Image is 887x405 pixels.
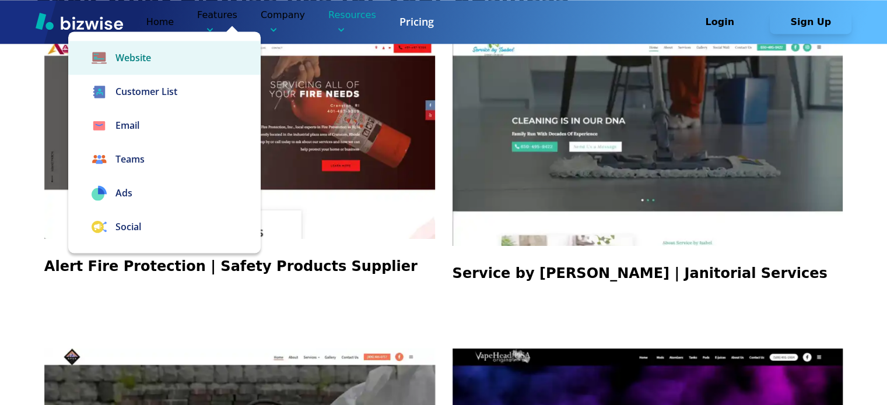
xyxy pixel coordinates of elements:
[453,38,843,245] img: Service by Isabel Screenshot
[453,264,843,283] h3: Service by [PERSON_NAME] | Janitorial Services
[679,10,760,34] button: Login
[770,10,851,34] button: Sign Up
[679,16,770,27] a: Login
[261,8,305,36] p: Company
[328,8,376,36] p: Resources
[68,142,261,176] a: Teams
[68,176,261,210] a: Ads
[68,75,261,108] a: Customer List
[146,16,174,27] a: Home
[44,257,435,276] h3: Alert Fire Protection | Safety Products Supplier
[770,16,851,27] a: Sign Up
[36,12,123,30] img: Bizwise Logo
[197,8,237,36] p: Features
[68,41,261,75] a: Website
[68,108,261,142] a: Email
[68,210,261,244] a: Social
[399,15,434,29] a: Pricing
[44,38,435,238] img: Alert Fire Protection Screenshot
